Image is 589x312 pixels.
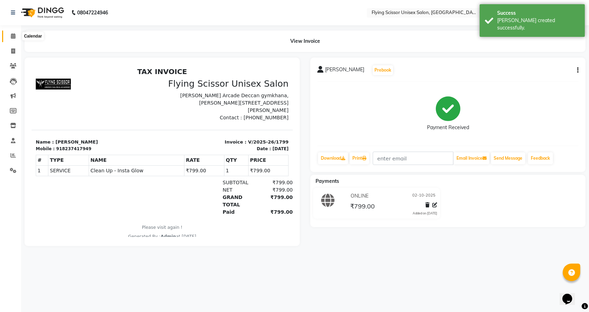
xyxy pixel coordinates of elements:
th: # [5,90,17,101]
iframe: chat widget [560,284,582,305]
span: Payments [316,178,339,184]
h2: TAX INVOICE [4,3,257,11]
td: SERVICE [17,101,57,111]
div: Added on [DATE] [413,211,437,216]
div: Paid [187,144,224,151]
div: [DATE] [241,81,257,87]
span: Admin [129,170,144,174]
a: Download [318,152,348,164]
button: Send Message [491,152,525,164]
button: Email Invoice [454,152,489,164]
div: ₹799.00 [224,144,261,151]
img: logo [18,3,66,22]
p: [PERSON_NAME] Arcade Deccan gymkhana, [PERSON_NAME][STREET_ADDRESS][PERSON_NAME] [135,27,257,49]
div: Success [497,9,580,17]
b: 08047224946 [77,3,108,22]
p: Please visit again ! [4,160,257,166]
div: ₹799.00 [224,129,261,144]
th: PRICE [217,90,257,101]
span: Clean Up - Insta Glow [59,102,151,110]
div: Mobile : [4,81,23,87]
div: GRAND TOTAL [187,129,224,144]
span: [PERSON_NAME] [325,66,364,76]
div: Payment Received [427,124,469,131]
td: 1 [5,101,17,111]
span: 02-10-2025 [412,192,435,200]
div: NET [187,122,224,129]
th: TYPE [17,90,57,101]
p: Contact : [PHONE_NUMBER] [135,49,257,57]
div: View Invoice [25,31,585,52]
p: Invoice : V/2025-26/1799 [135,74,257,81]
div: ₹799.00 [224,114,261,122]
td: ₹799.00 [217,101,257,111]
th: NAME [57,90,153,101]
span: ONLINE [351,192,368,200]
td: 1 [193,101,217,111]
h3: Flying Scissor Unisex Salon [135,14,257,25]
button: Prebook [373,65,393,75]
div: Generated By : at [DATE] [4,169,257,175]
th: QTY [193,90,217,101]
td: ₹799.00 [153,101,193,111]
a: Feedback [528,152,553,164]
th: RATE [153,90,193,101]
div: SUBTOTAL [187,114,224,122]
div: Bill created successfully. [497,17,580,32]
input: enter email [373,152,453,165]
p: Name : [PERSON_NAME] [4,74,127,81]
a: Print [350,152,369,164]
div: Date : [225,81,239,87]
div: 918237417949 [25,81,60,87]
div: ₹799.00 [224,122,261,129]
span: ₹799.00 [350,202,375,212]
div: Calendar [22,32,43,40]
